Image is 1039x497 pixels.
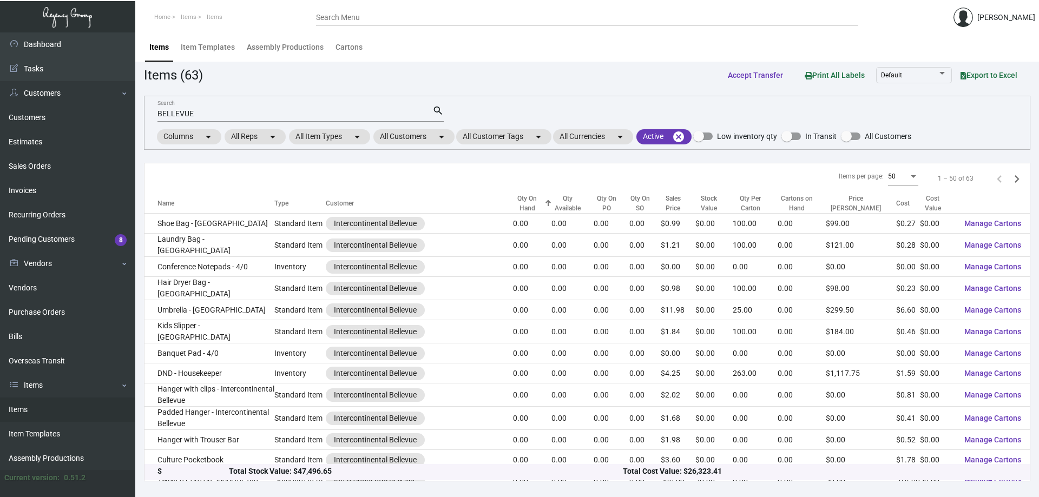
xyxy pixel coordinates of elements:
[778,214,826,234] td: 0.00
[661,383,695,407] td: $2.02
[594,194,620,213] div: Qty On PO
[661,450,695,470] td: $3.60
[144,214,274,234] td: Shoe Bag - [GEOGRAPHIC_DATA]
[695,343,733,363] td: $0.00
[144,65,203,85] div: Items (63)
[695,257,733,277] td: $0.00
[334,368,417,379] div: Intercontinental Bellevue
[551,407,594,430] td: 0.00
[881,71,902,79] span: Default
[274,198,288,208] div: Type
[661,277,695,300] td: $0.98
[733,430,778,450] td: 0.00
[157,198,174,208] div: Name
[964,241,1021,249] span: Manage Cartons
[733,277,778,300] td: 100.00
[594,277,629,300] td: 0.00
[629,214,661,234] td: 0.00
[551,450,594,470] td: 0.00
[594,194,629,213] div: Qty On PO
[956,430,1030,449] button: Manage Cartons
[594,343,629,363] td: 0.00
[334,218,417,229] div: Intercontinental Bellevue
[594,430,629,450] td: 0.00
[274,343,326,363] td: Inventory
[956,363,1030,383] button: Manage Cartons
[551,257,594,277] td: 0.00
[144,383,274,407] td: Hanger with clips - Intercontinental Bellevue
[629,407,661,430] td: 0.00
[594,234,629,257] td: 0.00
[334,261,417,273] div: Intercontinental Bellevue
[144,300,274,320] td: Umbrella - [GEOGRAPHIC_DATA]
[274,450,326,470] td: Standard Item
[778,407,826,430] td: 0.00
[1008,170,1025,187] button: Next page
[661,430,695,450] td: $1.98
[661,214,695,234] td: $0.99
[896,407,920,430] td: $0.41
[778,300,826,320] td: 0.00
[334,326,417,337] div: Intercontinental Bellevue
[920,277,956,300] td: $0.00
[896,343,920,363] td: $0.00
[920,234,956,257] td: $0.00
[896,300,920,320] td: $6.60
[334,240,417,251] div: Intercontinental Bellevue
[144,430,274,450] td: Hanger with Trouser Bar
[629,450,661,470] td: 0.00
[629,343,661,363] td: 0.00
[513,320,551,343] td: 0.00
[629,430,661,450] td: 0.00
[778,194,816,213] div: Cartons on Hand
[896,450,920,470] td: $1.78
[695,363,733,383] td: $0.00
[661,194,686,213] div: Sales Price
[629,320,661,343] td: 0.00
[181,14,196,21] span: Items
[920,214,956,234] td: $0.00
[956,450,1030,469] button: Manage Cartons
[157,129,221,144] mat-chip: Columns
[896,363,920,383] td: $1.59
[956,385,1030,405] button: Manage Cartons
[551,214,594,234] td: 0.00
[733,194,778,213] div: Qty Per Carton
[334,304,417,316] div: Intercontinental Bellevue
[513,407,551,430] td: 0.00
[144,450,274,470] td: Culture Pocketbook
[695,300,733,320] td: $0.00
[274,300,326,320] td: Standard Item
[229,466,623,478] div: Total Stock Value: $47,496.65
[274,277,326,300] td: Standard Item
[956,343,1030,363] button: Manage Cartons
[202,130,215,143] mat-icon: arrow_drop_down
[865,130,911,143] span: All Customers
[695,407,733,430] td: $0.00
[920,257,956,277] td: $0.00
[144,343,274,363] td: Banquet Pad - 4/0
[336,42,363,53] div: Cartons
[274,198,326,208] div: Type
[661,363,695,383] td: $4.25
[733,320,778,343] td: 100.00
[334,348,417,359] div: Intercontinental Bellevue
[991,170,1008,187] button: Previous page
[826,407,896,430] td: $0.00
[629,363,661,383] td: 0.00
[636,129,692,144] mat-chip: Active
[181,42,235,53] div: Item Templates
[839,171,884,181] div: Items per page:
[733,363,778,383] td: 263.00
[274,430,326,450] td: Standard Item
[513,234,551,257] td: 0.00
[826,300,896,320] td: $299.50
[629,194,661,213] div: Qty On SO
[334,413,417,424] div: Intercontinental Bellevue
[274,407,326,430] td: Standard Item
[551,363,594,383] td: 0.00
[920,407,956,430] td: $0.00
[964,390,1021,399] span: Manage Cartons
[435,130,448,143] mat-icon: arrow_drop_down
[629,277,661,300] td: 0.00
